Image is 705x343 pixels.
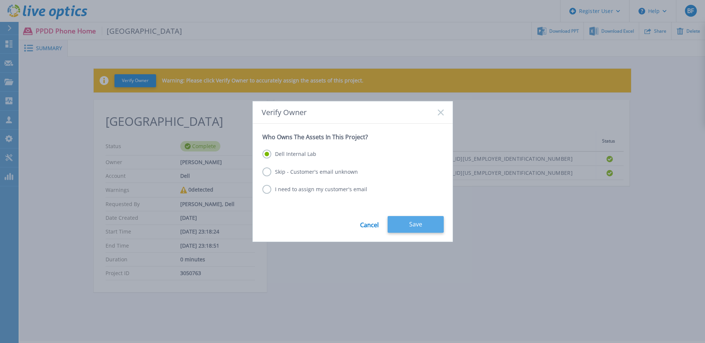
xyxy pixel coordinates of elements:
[360,216,379,233] a: Cancel
[262,133,443,141] p: Who Owns The Assets In This Project?
[262,185,367,194] label: I need to assign my customer's email
[262,167,358,176] label: Skip - Customer's email unknown
[262,108,307,117] span: Verify Owner
[388,216,444,233] button: Save
[262,150,316,159] label: Dell Internal Lab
